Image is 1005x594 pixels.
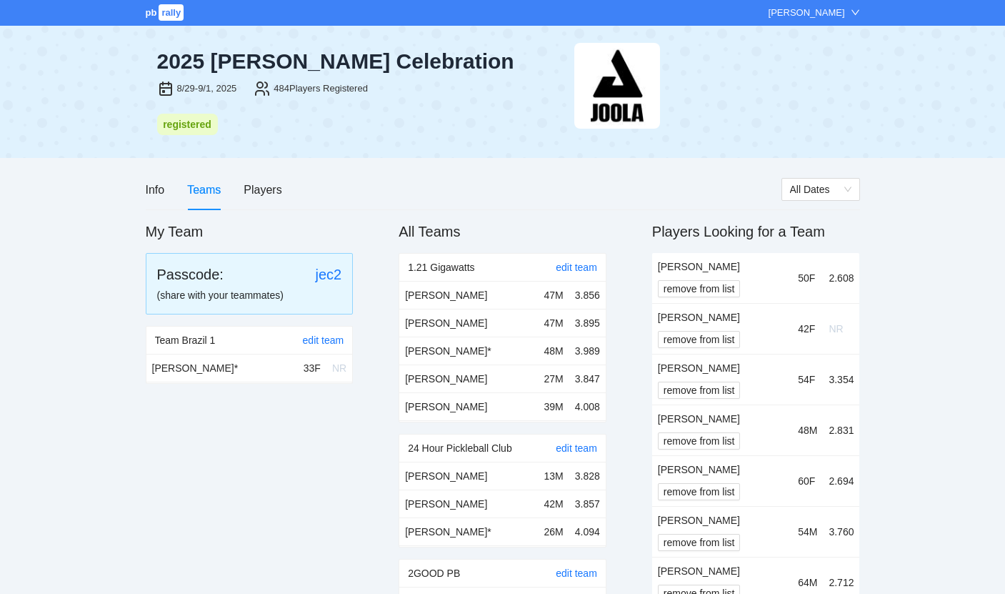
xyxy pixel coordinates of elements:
span: 3.847 [575,373,600,385]
h2: Players Looking for a Team [652,222,860,242]
span: 3.856 [575,289,600,301]
span: NR [332,362,346,374]
div: [PERSON_NAME] [769,6,845,20]
h2: All Teams [399,222,606,242]
div: 1.21 Gigawatts [408,254,556,281]
td: 42M [539,490,569,518]
td: [PERSON_NAME] [399,392,538,420]
td: 33F [298,355,326,382]
button: remove from list [658,331,741,348]
div: 8/29-9/1, 2025 [177,81,237,96]
button: remove from list [658,483,741,500]
a: edit team [303,335,344,346]
td: 42F [792,303,823,354]
span: pb [146,7,157,18]
a: edit team [556,262,597,273]
div: (share with your teammates) [157,287,342,303]
span: remove from list [664,535,735,550]
td: [PERSON_NAME] * [399,337,538,365]
td: [PERSON_NAME] [399,365,538,392]
span: 3.760 [829,526,854,538]
img: joola-black.png [574,43,660,129]
div: Info [146,181,165,199]
span: 2.694 [829,475,854,487]
span: 4.008 [575,401,600,412]
td: [PERSON_NAME] * [146,355,298,382]
td: 47M [539,282,569,310]
a: edit team [556,442,597,454]
td: 39M [539,392,569,420]
button: remove from list [658,432,741,450]
a: jec2 [315,267,341,282]
div: [PERSON_NAME] [658,360,786,376]
div: [PERSON_NAME] [658,259,786,274]
span: 3.989 [575,345,600,357]
div: Teams [187,181,221,199]
button: remove from list [658,280,741,297]
div: [PERSON_NAME] [658,411,786,427]
div: Players [244,181,281,199]
span: 4.094 [575,526,600,538]
div: Passcode: [157,264,224,284]
td: 54M [792,506,823,557]
td: [PERSON_NAME] [399,462,538,490]
span: 2.712 [829,577,854,588]
td: [PERSON_NAME] [399,490,538,518]
span: remove from list [664,332,735,347]
a: pbrally [146,7,186,18]
td: [PERSON_NAME] [399,282,538,310]
td: 54F [792,354,823,405]
button: remove from list [658,534,741,551]
a: edit team [556,568,597,579]
td: 13M [539,462,569,490]
div: [PERSON_NAME] [658,462,786,477]
div: [PERSON_NAME] [658,310,786,325]
div: Team Brazil 1 [155,327,303,354]
div: [PERSON_NAME] [658,513,786,528]
td: 48M [792,405,823,455]
div: [PERSON_NAME] [658,563,786,579]
td: 47M [539,309,569,337]
span: remove from list [664,484,735,500]
span: remove from list [664,382,735,398]
td: [PERSON_NAME] [399,309,538,337]
span: remove from list [664,433,735,449]
div: 2025 [PERSON_NAME] Celebration [157,49,563,74]
span: 3.828 [575,470,600,482]
span: NR [829,323,843,335]
span: 3.895 [575,317,600,329]
td: 26M [539,518,569,545]
div: registered [161,117,214,132]
span: remove from list [664,281,735,297]
td: [PERSON_NAME] * [399,518,538,545]
span: All Dates [790,179,851,200]
span: 3.857 [575,498,600,510]
span: 2.608 [829,272,854,284]
td: 60F [792,455,823,506]
span: down [851,8,860,17]
span: 3.354 [829,374,854,385]
div: 2GOOD PB [408,560,556,587]
td: 27M [539,365,569,392]
div: 24 Hour Pickleball Club [408,435,556,462]
td: 48M [539,337,569,365]
td: 50F [792,253,823,304]
h2: My Team [146,222,354,242]
span: rally [159,4,184,21]
button: remove from list [658,382,741,399]
div: 484 Players Registered [274,81,368,96]
span: 2.831 [829,425,854,436]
